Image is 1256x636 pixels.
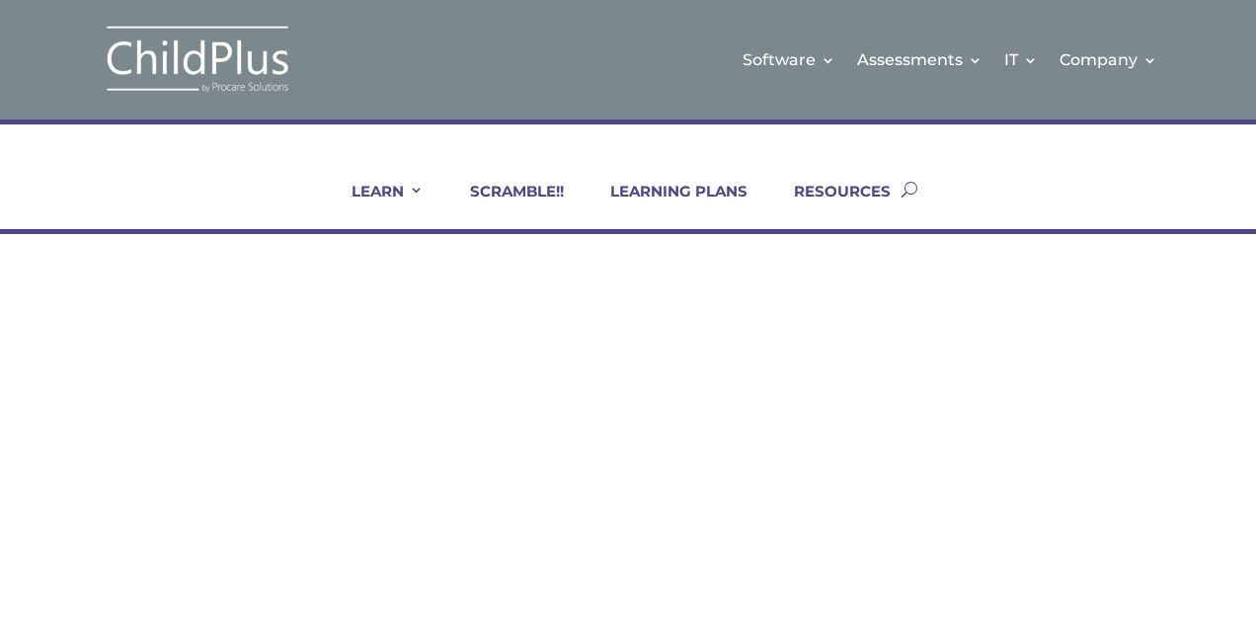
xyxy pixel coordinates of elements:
[1004,20,1038,100] a: IT
[586,182,747,229] a: LEARNING PLANS
[445,182,564,229] a: SCRAMBLE!!
[327,182,424,229] a: LEARN
[769,182,891,229] a: RESOURCES
[1060,20,1157,100] a: Company
[857,20,982,100] a: Assessments
[743,20,835,100] a: Software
